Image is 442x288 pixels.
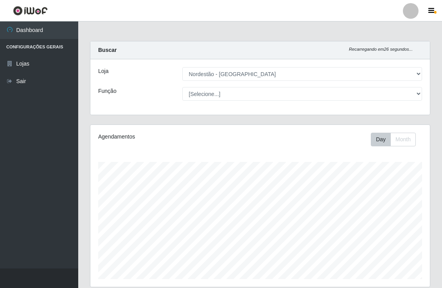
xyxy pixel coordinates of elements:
div: First group [371,133,416,146]
i: Recarregando em 26 segundos... [349,47,413,52]
button: Month [390,133,416,146]
label: Loja [98,67,108,75]
label: Função [98,87,117,95]
button: Day [371,133,391,146]
img: CoreUI Logo [13,6,48,16]
div: Agendamentos [98,133,226,141]
strong: Buscar [98,47,117,53]
div: Toolbar with button groups [371,133,422,146]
